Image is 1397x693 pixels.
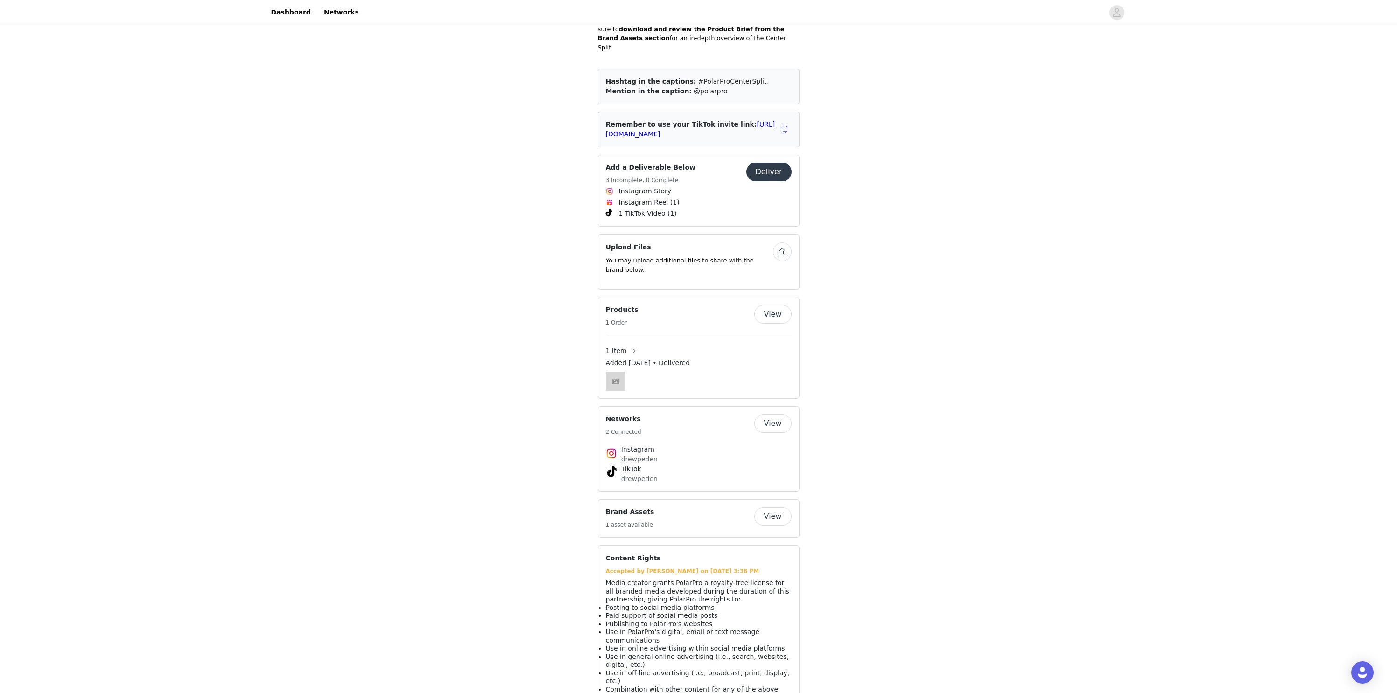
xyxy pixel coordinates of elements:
[606,242,773,252] h4: Upload Files
[621,464,776,474] h4: TikTok
[598,7,800,52] p: PolarPro will supply each approved creator with one Center Split filter and one download of the L...
[606,358,690,368] span: Added [DATE] • Delivered
[1112,5,1121,20] div: avatar
[606,612,718,619] span: Paid support of social media posts
[606,644,785,652] span: Use in online advertising within social media platforms
[619,198,680,207] span: Instagram Reel (1)
[606,305,639,315] h4: Products
[606,653,789,669] span: Use in general online advertising (i.e., search, websites, digital, etc.)
[606,199,613,206] img: Instagram Reels Icon
[606,120,775,138] span: Remember to use your TikTok invite link:
[606,620,713,628] span: Publishing to PolarPro's websites
[1351,661,1374,684] div: Open Intercom Messenger
[606,176,695,184] h5: 3 Incomplete, 0 Complete
[598,297,800,399] div: Products
[606,604,715,611] span: Posting to social media platforms
[606,188,613,195] img: Instagram Icon
[606,553,661,563] h4: Content Rights
[754,305,792,324] button: View
[606,628,760,644] span: Use in PolarPro's digital, email or text message communications
[621,474,776,484] p: drewpeden
[606,507,654,517] h4: Brand Assets
[606,372,625,391] img: Center Split Filter
[621,454,776,464] p: drewpeden
[619,186,672,196] span: Instagram Story
[606,567,792,575] div: Accepted by [PERSON_NAME] on [DATE] 3:38 PM
[598,406,800,492] div: Networks
[619,209,677,219] span: 1 TikTok Video (1)
[598,155,800,227] div: Add a Deliverable Below
[606,256,773,274] p: You may upload additional files to share with the brand below.
[606,448,617,459] img: Instagram Icon
[606,414,641,424] h4: Networks
[606,669,790,685] span: Use in off-line advertising (i.e., broadcast, print, display, etc.)
[606,346,627,356] span: 1 Item
[606,579,789,603] span: Media creator grants PolarPro a royalty-free license for all branded media developed during the d...
[754,507,792,526] button: View
[746,163,792,181] button: Deliver
[598,499,800,538] div: Brand Assets
[606,163,695,172] h4: Add a Deliverable Below
[266,2,316,23] a: Dashboard
[318,2,365,23] a: Networks
[606,428,641,436] h5: 2 Connected
[606,318,639,327] h5: 1 Order
[606,521,654,529] h5: 1 asset available
[606,78,696,85] span: Hashtag in the captions:
[698,78,767,85] span: #PolarProCenterSplit
[621,445,776,454] h4: Instagram
[754,414,792,433] button: View
[606,87,692,95] span: Mention in the caption:
[598,26,785,42] strong: download and review the Product Brief from the Brand Assets section
[694,87,728,95] span: @polarpro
